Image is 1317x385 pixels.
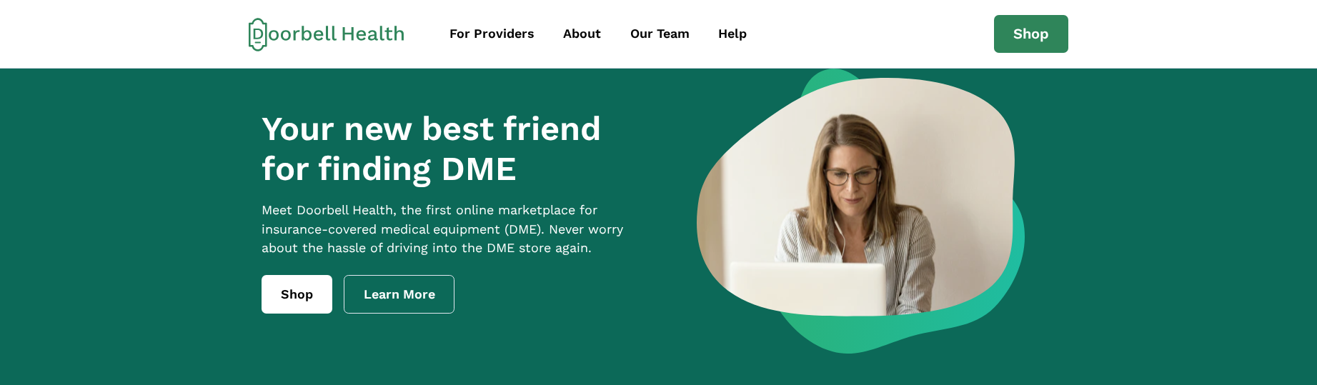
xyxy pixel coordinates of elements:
a: Our Team [617,18,702,50]
a: For Providers [437,18,547,50]
a: Help [705,18,760,50]
img: a woman looking at a computer [697,69,1025,354]
a: Shop [994,15,1068,54]
a: Learn More [344,275,455,314]
div: About [563,24,601,44]
h1: Your new best friend for finding DME [262,109,650,189]
div: For Providers [449,24,535,44]
p: Meet Doorbell Health, the first online marketplace for insurance-covered medical equipment (DME).... [262,201,650,259]
div: Help [718,24,747,44]
a: Shop [262,275,332,314]
a: About [550,18,614,50]
div: Our Team [630,24,690,44]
